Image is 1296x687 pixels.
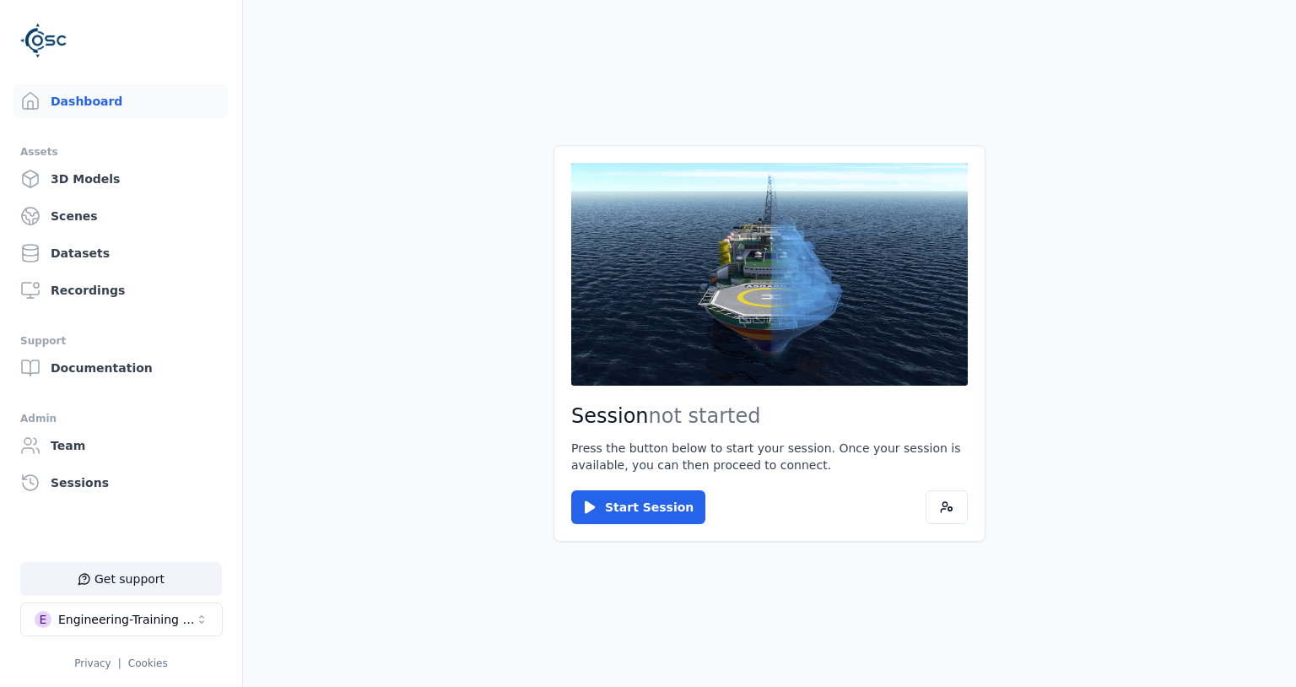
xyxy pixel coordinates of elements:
a: 3D Models [13,162,229,196]
div: E [35,611,51,628]
button: Get support [20,562,222,596]
p: Press the button below to start your session. Once your session is available, you can then procee... [571,440,968,473]
a: Cookies [128,657,168,669]
a: Documentation [13,351,229,385]
span: | [118,657,121,669]
a: Privacy [74,657,111,669]
a: Datasets [13,236,229,270]
div: Assets [20,142,222,162]
a: Sessions [13,466,229,500]
a: Recordings [13,273,229,307]
h2: Session [571,403,968,430]
div: Admin [20,408,222,429]
a: Dashboard [13,84,229,118]
img: Logo [20,17,67,64]
button: Start Session [571,490,705,524]
a: Team [13,429,229,463]
span: not started [649,404,761,428]
div: Engineering-Training (SSO Staging) [58,611,195,628]
button: Select a workspace [20,603,223,636]
a: Scenes [13,199,229,233]
div: Support [20,331,222,351]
